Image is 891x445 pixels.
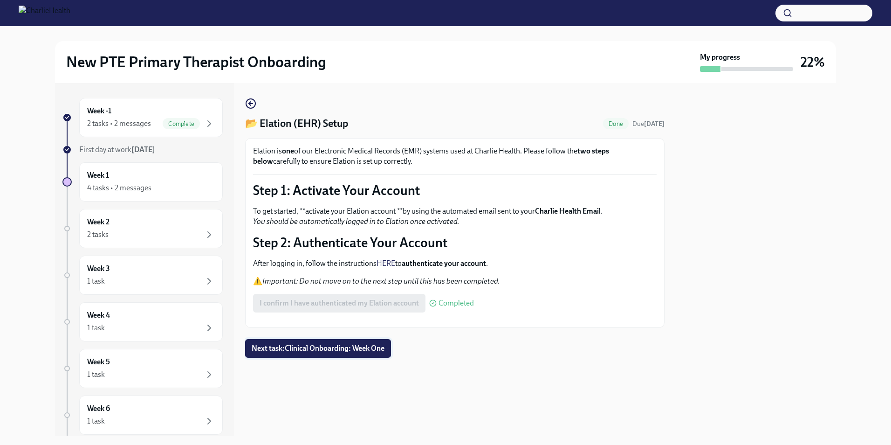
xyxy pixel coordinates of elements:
em: Important: Do not move on to the next step until this has been completed. [262,277,500,285]
a: Week 14 tasks • 2 messages [62,162,223,202]
strong: [DATE] [644,120,665,128]
p: To get started, **activate your Elation account **by using the automated email sent to your . [253,206,657,227]
span: Next task : Clinical Onboarding: Week One [252,344,384,353]
h6: Week 1 [87,170,109,181]
span: August 22nd, 2025 10:00 [632,119,665,128]
p: Elation is of our Electronic Medical Records (EMR) systems used at Charlie Health. Please follow ... [253,146,657,167]
div: 1 task [87,276,105,286]
span: Done [603,120,629,127]
h2: New PTE Primary Therapist Onboarding [66,53,326,71]
a: HERE [377,259,395,268]
div: 1 task [87,323,105,333]
button: Next task:Clinical Onboarding: Week One [245,339,391,358]
h4: 📂 Elation (EHR) Setup [245,117,348,131]
a: Week 61 task [62,396,223,435]
strong: authenticate your account [402,259,486,268]
div: 2 tasks [87,229,109,240]
a: First day at work[DATE] [62,145,223,155]
p: After logging in, follow the instructions to . [253,258,657,269]
div: 4 tasks • 2 messages [87,183,151,193]
p: Step 1: Activate Your Account [253,182,657,199]
h6: Week 4 [87,310,110,320]
a: Week 31 task [62,256,223,295]
span: Completed [439,299,474,307]
p: Step 2: Authenticate Your Account [253,234,657,251]
p: ⚠️ [253,276,657,286]
span: First day at work [79,145,155,154]
h6: Week -1 [87,106,111,116]
h6: Week 6 [87,403,110,414]
span: Complete [163,120,200,127]
h6: Week 5 [87,357,110,367]
a: Week -12 tasks • 2 messagesComplete [62,98,223,137]
span: Due [632,120,665,128]
div: 1 task [87,416,105,426]
div: 1 task [87,369,105,380]
div: 2 tasks • 2 messages [87,118,151,129]
strong: Charlie Health Email [535,207,601,216]
a: Week 22 tasks [62,209,223,248]
h6: Week 3 [87,264,110,274]
em: You should be automatically logged in to Elation once activated. [253,217,459,226]
strong: [DATE] [131,145,155,154]
h6: Week 2 [87,217,110,227]
img: CharlieHealth [19,6,70,21]
strong: one [282,146,294,155]
a: Week 41 task [62,302,223,341]
strong: My progress [700,52,740,63]
a: Week 51 task [62,349,223,388]
h3: 22% [801,54,825,70]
